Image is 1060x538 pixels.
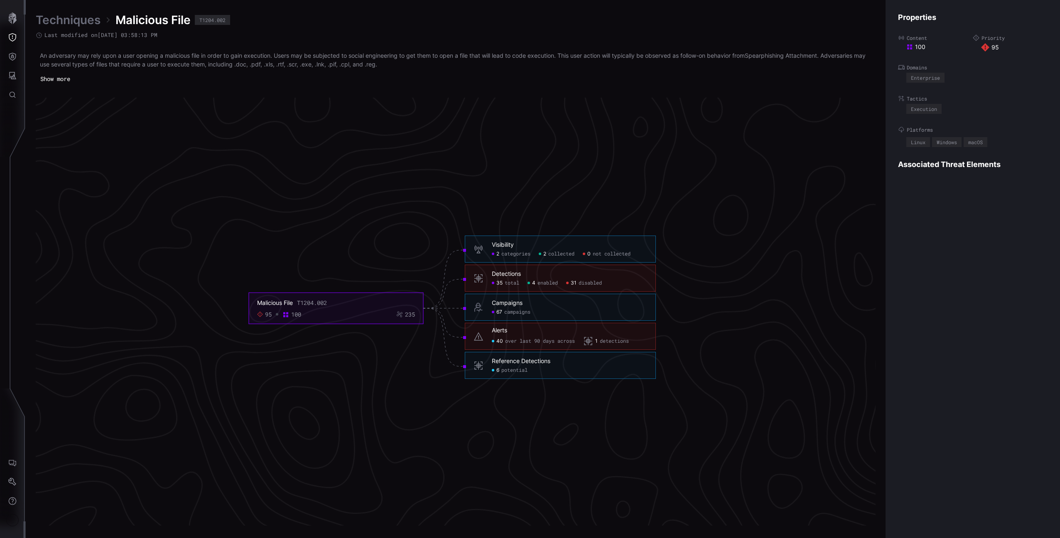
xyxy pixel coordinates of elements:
div: 235 [405,311,415,318]
span: enabled [537,280,558,287]
span: categories [501,251,530,258]
span: disabled [579,280,602,287]
span: total [505,280,519,287]
span: over last 90 days across [505,338,575,345]
time: [DATE] 03:58:13 PM [98,31,157,39]
label: Priority [973,34,1048,41]
div: Enterprise [911,75,940,80]
span: Last modified on [44,32,157,39]
div: Alerts [492,327,507,334]
label: Platforms [898,126,1048,133]
span: campaigns [504,309,530,316]
span: 31 [571,280,577,287]
div: Execution [911,106,937,111]
div: Reference Detections [492,358,550,365]
span: Malicious File [115,12,191,27]
span: 35 [496,280,503,287]
span: not collected [593,251,631,258]
span: 2 [496,251,499,258]
h4: Properties [898,12,1048,22]
label: Content [898,34,973,41]
span: potential [501,367,528,374]
div: 95 [265,311,272,318]
span: 0 [587,251,591,258]
div: 100 [291,311,301,318]
span: detections [600,338,629,345]
div: 95 [981,43,1048,52]
span: collected [548,251,574,258]
label: Domains [898,64,1048,71]
div: Detections [492,270,521,278]
button: Show more [36,73,75,85]
div: T1204.002 [297,299,327,307]
div: Malicious File [257,299,293,307]
div: 100 [906,43,973,51]
span: 6 [496,367,499,374]
span: 67 [496,309,502,316]
span: 1 [595,338,598,345]
a: Techniques [36,12,101,27]
div: macOS [968,140,983,145]
span: 2 [543,251,546,258]
h4: Associated Threat Elements [898,160,1048,169]
label: Tactics [898,95,1048,102]
div: Windows [937,140,957,145]
div: T1204.002 [199,17,226,22]
div: Linux [911,140,925,145]
div: Visibility [492,241,514,249]
span: 4 [532,280,535,287]
a: Spearphishing Attachment [745,52,817,59]
div: Campaigns [492,300,523,307]
span: 40 [496,338,503,345]
p: An adversary may rely upon a user opening a malicious file in order to gain execution. Users may ... [40,51,871,69]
